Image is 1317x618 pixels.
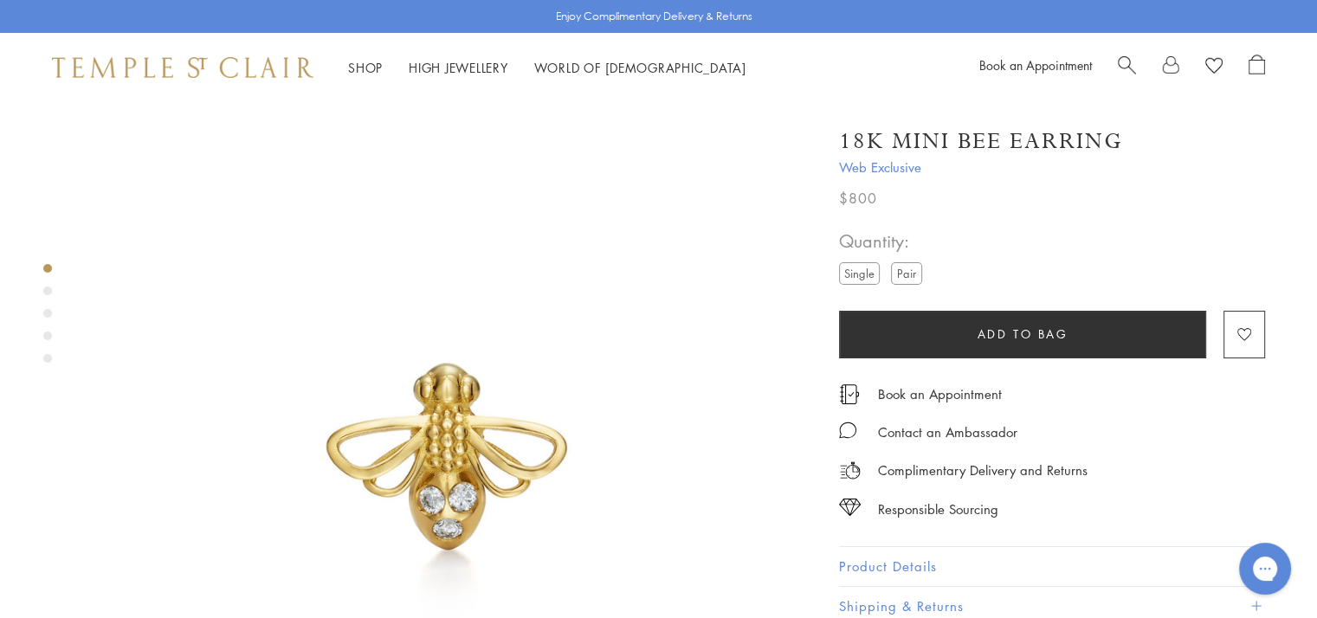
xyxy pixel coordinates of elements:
p: Enjoy Complimentary Delivery & Returns [556,8,752,25]
span: Web Exclusive [839,157,1265,178]
img: icon_appointment.svg [839,384,860,404]
a: High JewelleryHigh Jewellery [409,59,508,76]
a: Book an Appointment [878,384,1002,403]
img: icon_sourcing.svg [839,499,861,516]
img: Temple St. Clair [52,57,313,78]
span: $800 [839,187,877,209]
img: MessageIcon-01_2.svg [839,422,856,439]
label: Single [839,262,880,284]
h1: 18K Mini Bee Earring [839,126,1123,157]
a: Search [1118,55,1136,80]
a: Book an Appointment [979,56,1092,74]
a: World of [DEMOGRAPHIC_DATA]World of [DEMOGRAPHIC_DATA] [534,59,746,76]
button: Product Details [839,547,1265,586]
label: Pair [891,262,922,284]
a: Open Shopping Bag [1249,55,1265,80]
a: View Wishlist [1205,55,1223,80]
span: Quantity: [839,227,929,255]
p: Complimentary Delivery and Returns [878,460,1088,481]
nav: Main navigation [348,57,746,79]
span: Add to bag [978,325,1068,344]
div: Product gallery navigation [43,260,52,377]
a: ShopShop [348,59,383,76]
iframe: Gorgias live chat messenger [1230,537,1300,601]
button: Add to bag [839,311,1206,358]
img: icon_delivery.svg [839,460,861,481]
div: Responsible Sourcing [878,499,998,520]
div: Contact an Ambassador [878,422,1017,443]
